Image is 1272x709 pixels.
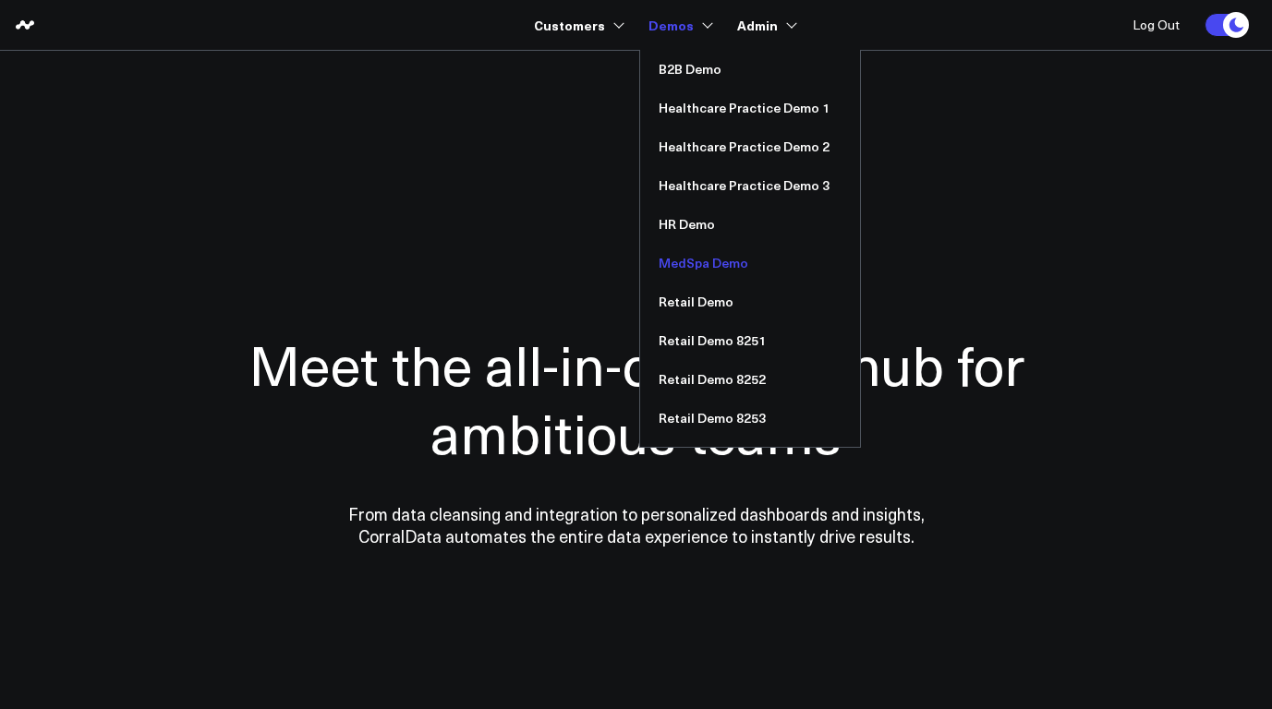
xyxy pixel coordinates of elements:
a: Retail Demo 8253 [640,399,860,438]
a: Demos [648,8,709,42]
a: Healthcare Practice Demo 2 [640,127,860,166]
a: B2B Demo [640,50,860,89]
a: Customers [534,8,621,42]
a: HR Demo [640,205,860,244]
a: Retail Demo 8252 [640,360,860,399]
h1: Meet the all-in-one data hub for ambitious teams [184,330,1089,466]
a: Retail Demo 8251 [640,321,860,360]
p: From data cleansing and integration to personalized dashboards and insights, CorralData automates... [309,503,964,547]
a: MedSpa Demo [640,244,860,282]
a: Healthcare Practice Demo 3 [640,166,860,205]
a: Admin [737,8,793,42]
a: Healthcare Practice Demo 1 [640,89,860,127]
a: Retail Demo [640,282,860,321]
